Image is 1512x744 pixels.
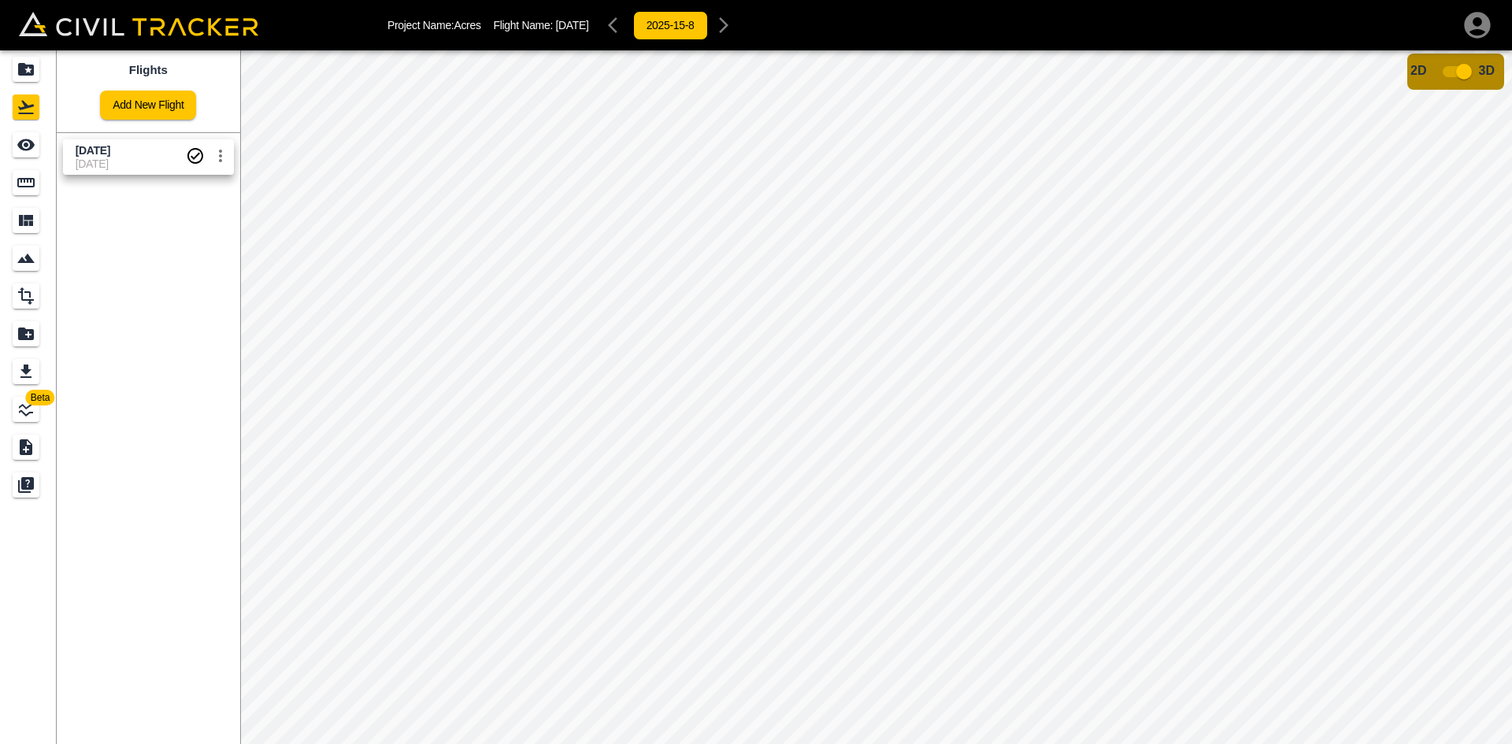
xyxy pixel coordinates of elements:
[387,19,481,31] p: Project Name: Acres
[1410,64,1426,77] span: 2D
[494,19,589,31] p: Flight Name:
[1479,64,1495,77] span: 3D
[556,19,589,31] span: [DATE]
[19,12,258,36] img: Civil Tracker
[633,11,708,40] button: 2025-15-8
